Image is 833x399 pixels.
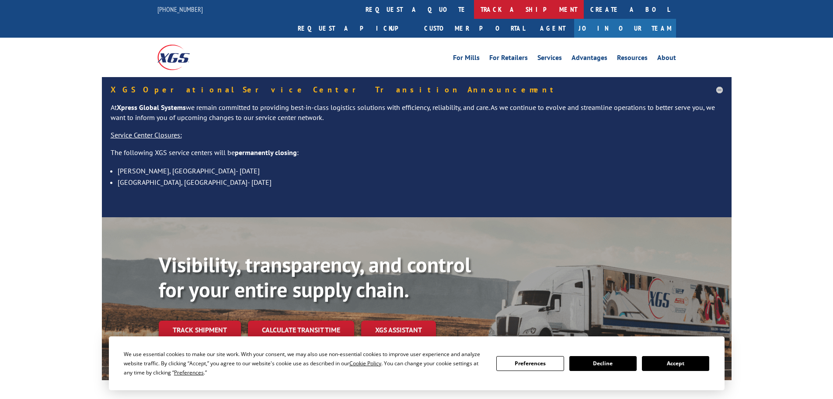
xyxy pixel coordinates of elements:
[349,360,381,367] span: Cookie Policy
[489,54,528,64] a: For Retailers
[111,131,182,139] u: Service Center Closures:
[248,321,354,339] a: Calculate transit time
[531,19,574,38] a: Agent
[574,19,676,38] a: Join Our Team
[174,369,204,376] span: Preferences
[118,165,723,177] li: [PERSON_NAME], [GEOGRAPHIC_DATA]- [DATE]
[537,54,562,64] a: Services
[617,54,648,64] a: Resources
[111,102,723,131] p: At we remain committed to providing best-in-class logistics solutions with efficiency, reliabilit...
[572,54,607,64] a: Advantages
[124,350,486,377] div: We use essential cookies to make our site work. With your consent, we may also use non-essential ...
[235,148,297,157] strong: permanently closing
[291,19,418,38] a: Request a pickup
[642,356,709,371] button: Accept
[109,336,725,390] div: Cookie Consent Prompt
[418,19,531,38] a: Customer Portal
[111,86,723,94] h5: XGS Operational Service Center Transition Announcement
[159,251,471,304] b: Visibility, transparency, and control for your entire supply chain.
[118,177,723,188] li: [GEOGRAPHIC_DATA], [GEOGRAPHIC_DATA]- [DATE]
[453,54,480,64] a: For Mills
[159,321,241,339] a: Track shipment
[657,54,676,64] a: About
[361,321,436,339] a: XGS ASSISTANT
[111,148,723,165] p: The following XGS service centers will be :
[157,5,203,14] a: [PHONE_NUMBER]
[117,103,186,112] strong: Xpress Global Systems
[569,356,637,371] button: Decline
[496,356,564,371] button: Preferences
